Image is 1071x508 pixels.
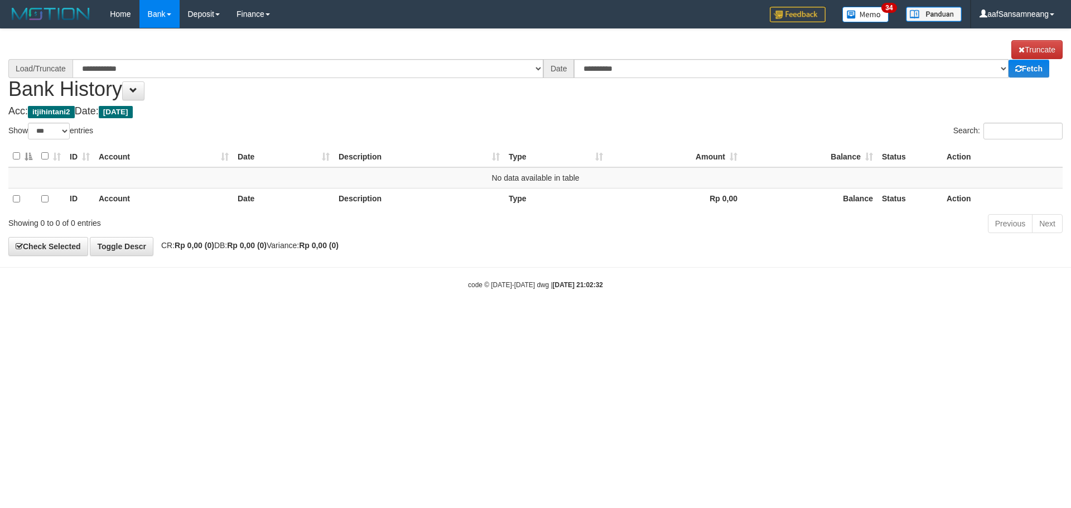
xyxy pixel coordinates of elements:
[334,146,504,167] th: Description: activate to sort column ascending
[8,237,88,256] a: Check Selected
[233,146,334,167] th: Date: activate to sort column ascending
[334,188,504,210] th: Description
[65,146,94,167] th: ID: activate to sort column ascending
[65,188,94,210] th: ID
[906,7,962,22] img: panduan.png
[99,106,133,118] span: [DATE]
[553,281,603,289] strong: [DATE] 21:02:32
[175,241,214,250] strong: Rp 0,00 (0)
[468,281,603,289] small: code © [DATE]-[DATE] dwg |
[28,106,75,118] span: itjihintani2
[233,188,334,210] th: Date
[942,188,1063,210] th: Action
[988,214,1033,233] a: Previous
[94,146,233,167] th: Account: activate to sort column ascending
[842,7,889,22] img: Button%20Memo.svg
[94,188,233,210] th: Account
[877,146,942,167] th: Status
[942,146,1063,167] th: Action
[1032,214,1063,233] a: Next
[28,123,70,139] select: Showentries
[881,3,896,13] span: 34
[953,123,1063,139] label: Search:
[8,146,37,167] th: : activate to sort column descending
[742,188,877,210] th: Balance
[543,59,575,78] div: Date
[8,123,93,139] label: Show entries
[877,188,942,210] th: Status
[8,40,1063,100] h1: Bank History
[8,59,73,78] div: Load/Truncate
[1011,40,1063,59] a: Truncate
[607,146,742,167] th: Amount: activate to sort column ascending
[8,6,93,22] img: MOTION_logo.png
[8,213,438,229] div: Showing 0 to 0 of 0 entries
[8,106,1063,117] h4: Acc: Date:
[156,241,339,250] span: CR: DB: Variance:
[299,241,339,250] strong: Rp 0,00 (0)
[1009,60,1049,78] a: Fetch
[742,146,877,167] th: Balance: activate to sort column ascending
[90,237,153,256] a: Toggle Descr
[227,241,267,250] strong: Rp 0,00 (0)
[504,146,607,167] th: Type: activate to sort column ascending
[504,188,607,210] th: Type
[983,123,1063,139] input: Search:
[8,167,1063,188] td: No data available in table
[37,146,65,167] th: : activate to sort column ascending
[607,188,742,210] th: Rp 0,00
[770,7,826,22] img: Feedback.jpg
